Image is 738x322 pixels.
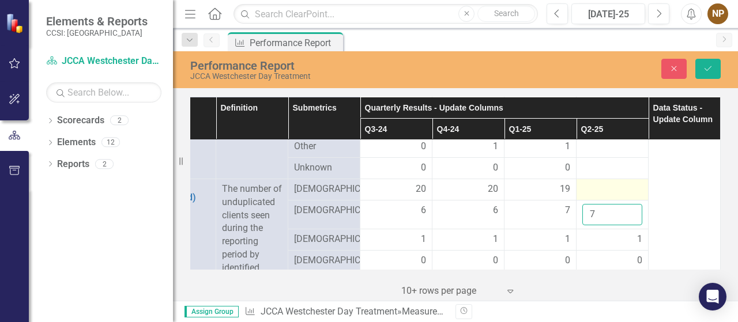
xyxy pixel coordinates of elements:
[46,82,161,103] input: Search Below...
[222,183,282,288] p: The number of unduplicated clients seen during the reporting period by identified gender
[699,283,726,310] div: Open Intercom Messenger
[565,204,570,217] span: 7
[421,161,426,175] span: 0
[637,254,642,267] span: 0
[565,140,570,153] span: 1
[493,140,498,153] span: 1
[294,140,354,153] span: Other
[184,306,239,317] span: Assign Group
[46,14,148,28] span: Elements & Reports
[421,204,426,217] span: 6
[560,183,570,196] span: 19
[493,161,498,175] span: 0
[416,183,426,196] span: 20
[565,233,570,246] span: 1
[421,233,426,246] span: 1
[493,233,498,246] span: 1
[46,55,161,68] a: JCCA Westchester Day Treatment
[234,4,538,24] input: Search ClearPoint...
[402,306,443,317] a: Measures
[446,306,528,317] div: Performance Report
[190,72,480,81] div: JCCA Westchester Day Treatment
[294,204,354,217] span: [DEMOGRAPHIC_DATA]
[101,138,120,147] div: 12
[57,158,89,171] a: Reports
[46,28,148,37] small: CCSI: [GEOGRAPHIC_DATA]
[493,254,498,267] span: 0
[488,183,498,196] span: 20
[494,9,519,18] span: Search
[565,254,570,267] span: 0
[565,161,570,175] span: 0
[294,233,354,246] span: [DEMOGRAPHIC_DATA]
[294,254,354,267] span: [DEMOGRAPHIC_DATA]
[261,306,397,317] a: JCCA Westchester Day Treatment
[421,140,426,153] span: 0
[477,6,535,22] button: Search
[294,183,354,196] span: [DEMOGRAPHIC_DATA]
[294,161,354,175] span: Unknown
[190,59,480,72] div: Performance Report
[707,3,728,24] button: NP
[6,13,26,33] img: ClearPoint Strategy
[95,159,114,169] div: 2
[110,116,129,126] div: 2
[250,36,340,50] div: Performance Report
[637,233,642,246] span: 1
[57,114,104,127] a: Scorecards
[421,254,426,267] span: 0
[244,305,447,319] div: » »
[57,136,96,149] a: Elements
[571,3,645,24] button: [DATE]-25
[493,204,498,217] span: 6
[575,7,641,21] div: [DATE]-25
